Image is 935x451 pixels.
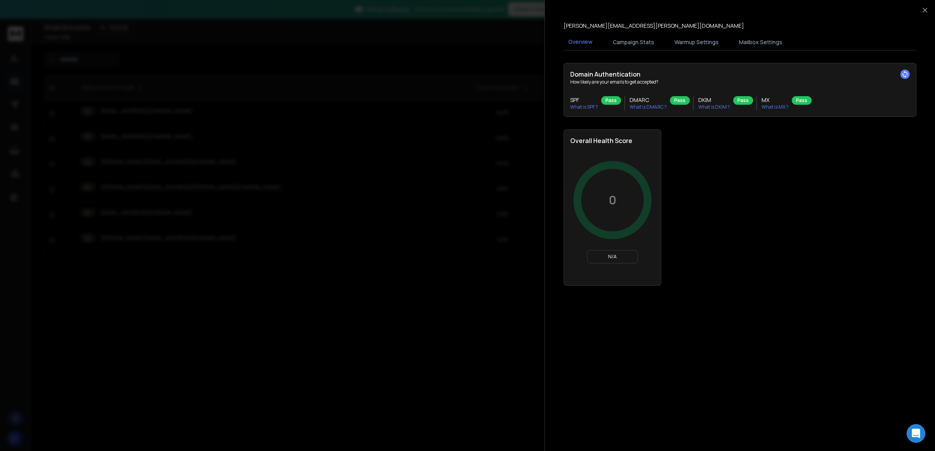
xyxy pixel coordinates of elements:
[670,34,723,51] button: Warmup Settings
[630,96,667,104] h3: DMARC
[591,254,634,260] p: N/A
[609,193,616,207] p: 0
[608,34,659,51] button: Campaign Stats
[601,96,621,105] div: Pass
[564,33,597,51] button: Overview
[630,104,667,110] p: What is DMARC ?
[762,104,789,110] p: What is MX ?
[570,79,910,85] p: How likely are your emails to get accepted?
[733,96,753,105] div: Pass
[670,96,690,105] div: Pass
[698,104,730,110] p: What is DKIM ?
[906,424,925,443] div: Open Intercom Messenger
[734,34,787,51] button: Mailbox Settings
[570,104,598,110] p: What is SPF ?
[570,136,655,145] h2: Overall Health Score
[762,96,789,104] h3: MX
[570,96,598,104] h3: SPF
[792,96,812,105] div: Pass
[698,96,730,104] h3: DKIM
[564,22,744,30] p: [PERSON_NAME][EMAIL_ADDRESS][PERSON_NAME][DOMAIN_NAME]
[570,70,910,79] h2: Domain Authentication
